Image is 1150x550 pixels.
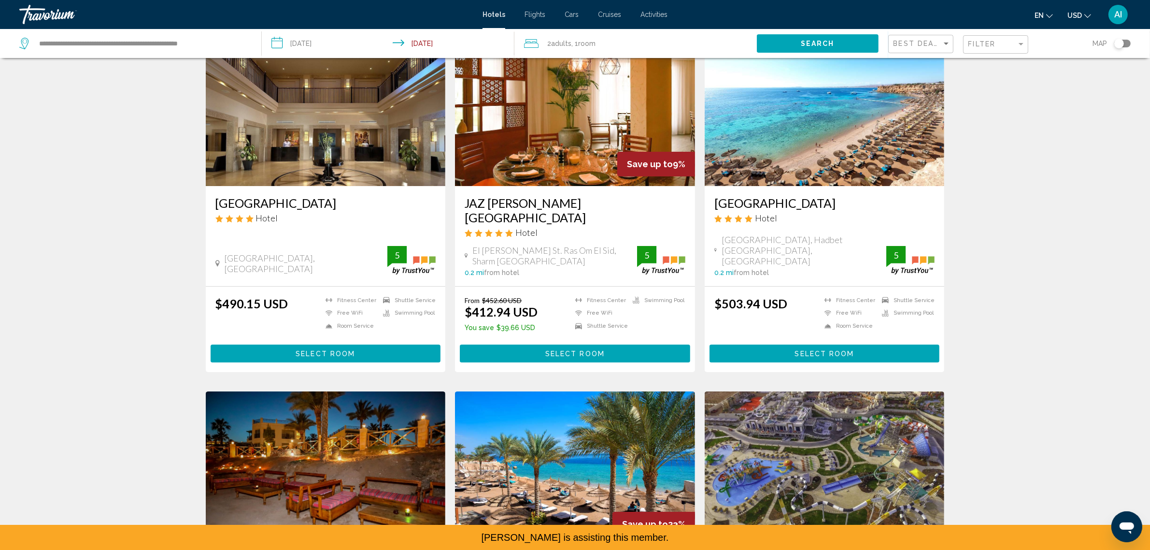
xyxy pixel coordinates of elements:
mat-select: Sort by [894,40,951,48]
p: $39.66 USD [465,324,538,332]
li: Swimming Pool [628,296,685,304]
span: [GEOGRAPHIC_DATA], Hadbet [GEOGRAPHIC_DATA], [GEOGRAPHIC_DATA] [722,234,886,266]
li: Free WiFi [820,309,877,318]
span: Hotel [515,227,538,238]
a: [GEOGRAPHIC_DATA] [714,196,935,210]
iframe: Button to launch messaging window [1111,511,1142,542]
span: From [465,296,480,304]
img: trustyou-badge.svg [387,246,436,275]
span: Select Room [545,350,605,358]
span: from hotel [734,269,769,276]
a: Select Room [460,347,690,358]
img: trustyou-badge.svg [886,246,935,275]
button: Travelers: 2 adults, 0 children [514,29,757,58]
span: USD [1067,12,1082,19]
img: Hotel image [206,31,446,186]
span: Search [801,40,835,48]
span: Select Room [795,350,854,358]
span: Cruises [598,11,621,18]
span: [GEOGRAPHIC_DATA], [GEOGRAPHIC_DATA] [225,253,388,274]
button: Toggle map [1107,39,1131,48]
span: 2 [547,37,571,50]
li: Room Service [820,322,877,330]
span: Select Room [296,350,355,358]
li: Fitness Center [570,296,628,304]
button: Change currency [1067,8,1091,22]
button: User Menu [1106,4,1131,25]
img: trustyou-badge.svg [637,246,685,275]
span: from hotel [484,269,519,276]
div: 9% [617,152,695,176]
span: Save up to [622,519,668,529]
a: Hotels [483,11,505,18]
span: You save [465,324,494,332]
span: Best Deals [894,40,944,47]
li: Fitness Center [820,296,877,304]
span: en [1035,12,1044,19]
a: JAZ [PERSON_NAME][GEOGRAPHIC_DATA] [465,196,685,225]
li: Shuttle Service [877,296,935,304]
button: Select Room [710,345,940,362]
ins: $412.94 USD [465,304,538,319]
span: El [PERSON_NAME] St. Ras Om El Sid, Sharm [GEOGRAPHIC_DATA] [473,245,637,266]
div: 4 star Hotel [215,213,436,223]
ins: $490.15 USD [215,296,288,311]
a: Cars [565,11,579,18]
div: 4 star Hotel [714,213,935,223]
button: Filter [963,35,1028,55]
li: Room Service [321,322,378,330]
li: Swimming Pool [378,309,436,318]
span: Hotel [755,213,777,223]
span: Hotel [256,213,278,223]
a: Activities [640,11,667,18]
span: Map [1093,37,1107,50]
img: Hotel image [705,391,945,546]
span: Filter [968,40,996,48]
img: Hotel image [705,31,945,186]
span: 0.2 mi [714,269,734,276]
a: Select Room [710,347,940,358]
li: Swimming Pool [877,309,935,318]
ins: $503.94 USD [714,296,787,311]
span: Adults [551,40,571,47]
li: Free WiFi [321,309,378,318]
img: Hotel image [455,31,695,186]
div: 5 [637,249,656,261]
div: 5 [886,249,906,261]
a: Flights [525,11,545,18]
li: Free WiFi [570,309,628,318]
span: , 1 [571,37,596,50]
li: Shuttle Service [570,322,628,330]
img: Hotel image [206,391,446,546]
span: Room [578,40,596,47]
a: [GEOGRAPHIC_DATA] [215,196,436,210]
div: 5 star Hotel [465,227,685,238]
a: Travorium [19,5,473,24]
li: Shuttle Service [378,296,436,304]
div: 23% [612,512,695,536]
span: [PERSON_NAME] is assisting this member. [482,532,669,543]
li: Fitness Center [321,296,378,304]
img: Hotel image [455,391,695,546]
span: AI [1114,10,1122,19]
del: $452.60 USD [482,296,522,304]
button: Check-in date: Aug 27, 2025 Check-out date: Aug 29, 2025 [262,29,514,58]
button: Select Room [460,345,690,362]
span: 0.2 mi [465,269,484,276]
a: Select Room [211,347,441,358]
button: Change language [1035,8,1053,22]
button: Select Room [211,345,441,362]
button: Search [757,34,878,52]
